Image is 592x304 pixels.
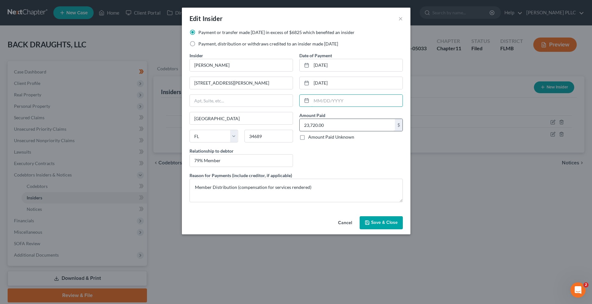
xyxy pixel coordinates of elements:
div: $ [395,119,402,131]
input: Enter address... [190,77,293,89]
input: Apt, Suite, etc... [190,95,293,107]
span: Edit [190,15,201,22]
input: MM/DD/YYYY [311,59,402,71]
span: 2 [583,282,589,287]
button: × [398,15,403,22]
span: Insider [203,15,223,22]
button: Save & Close [360,216,403,230]
input: Enter zip... [244,130,293,142]
label: Amount Paid [299,112,325,119]
input: Enter city [190,112,293,124]
iframe: Intercom live chat [570,282,586,298]
label: Reason for Payments (include creditor, if applicable) [190,172,292,179]
input: 0.00 [300,119,395,131]
label: Date of Payment [299,52,332,59]
input: -- [190,155,293,167]
span: Insider [190,53,203,58]
button: Cancel [333,217,357,230]
span: Save & Close [371,220,398,225]
input: Enter name... [190,59,293,71]
label: Payment, distribution or withdraws credited to an insider made [DATE] [198,41,338,47]
label: Payment or transfer made [DATE] in excess of $6825 which benefited an insider [198,29,355,36]
input: MM/DD/YYYY [311,95,402,107]
label: Relationship to debtor [190,148,234,154]
label: Amount Paid Unknown [308,134,354,140]
input: MM/DD/YYYY [311,77,402,89]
